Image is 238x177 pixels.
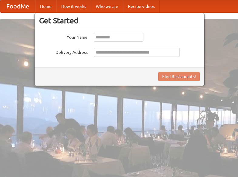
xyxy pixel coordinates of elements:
[0,0,35,12] a: FoodMe
[39,16,200,25] h3: Get Started
[56,0,91,12] a: How it works
[39,48,88,55] label: Delivery Address
[123,0,159,12] a: Recipe videos
[91,0,123,12] a: Who we are
[158,72,200,81] button: Find Restaurants!
[35,0,56,12] a: Home
[39,33,88,40] label: Your Name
